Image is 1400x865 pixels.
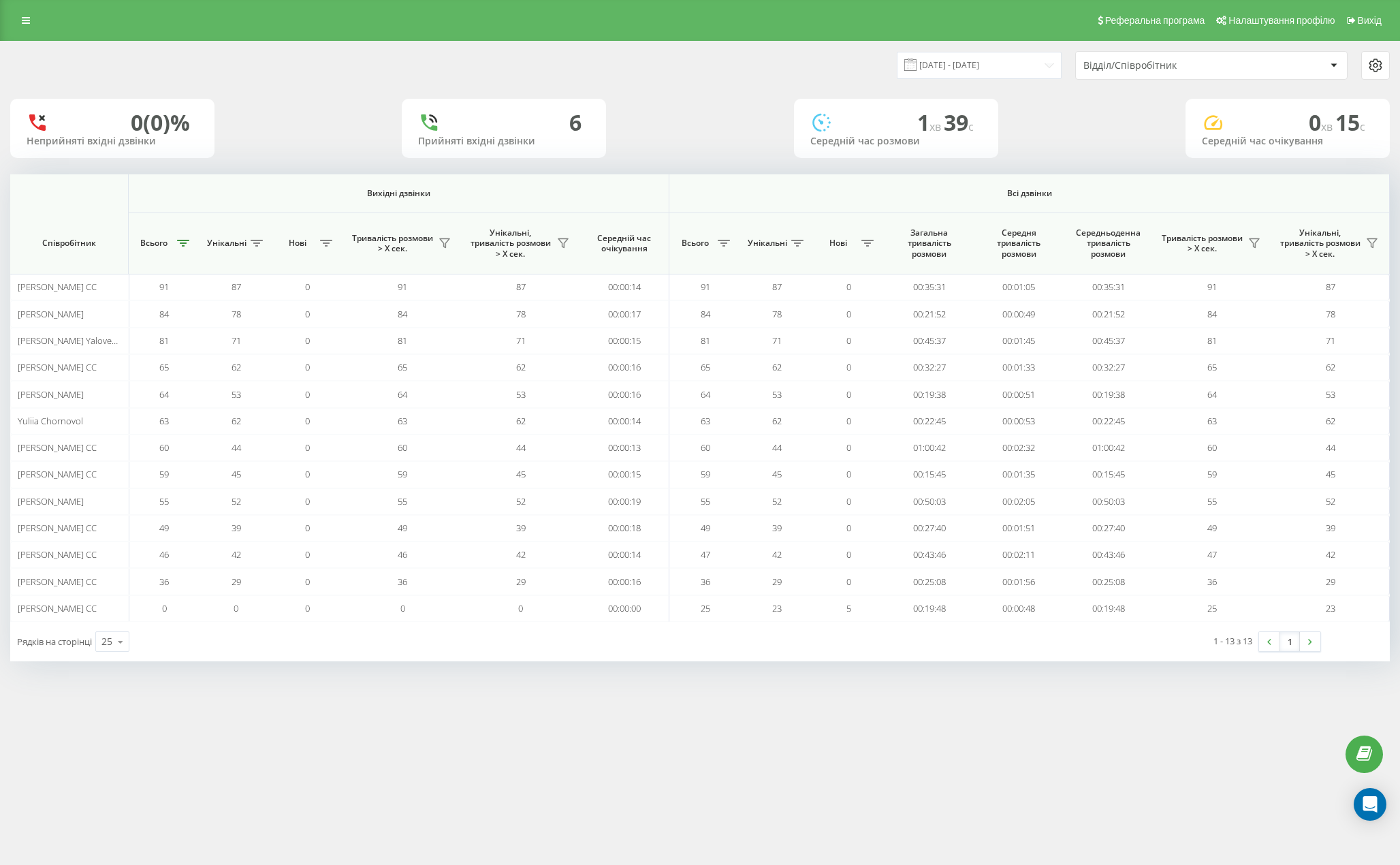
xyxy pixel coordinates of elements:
span: [PERSON_NAME] Yalovenko CC [18,334,140,347]
span: 78 [516,308,526,320]
div: Відділ/Співробітник [1083,60,1246,72]
td: 00:21:52 [1064,300,1154,327]
span: 55 [159,495,169,507]
td: 00:25:08 [885,568,974,595]
span: 0 [846,468,851,480]
span: 62 [516,361,526,373]
span: Вихід [1358,15,1382,26]
span: 0 [305,415,310,427]
span: 60 [159,441,169,454]
span: 55 [398,495,407,507]
span: [PERSON_NAME] CC [18,576,97,588]
td: 00:22:45 [885,408,974,435]
span: 71 [772,334,782,347]
td: 00:19:48 [1064,595,1154,622]
span: 25 [1207,602,1217,614]
div: Open Intercom Messenger [1354,788,1386,821]
div: 25 [101,635,112,648]
span: 71 [1326,334,1335,347]
td: 00:01:51 [974,515,1064,541]
span: 60 [398,441,407,454]
span: c [1360,119,1365,134]
span: 36 [398,576,407,588]
span: 0 [846,548,851,561]
span: 0 [846,522,851,534]
span: 0 [305,602,310,614]
span: Унікальні [748,238,787,249]
span: [PERSON_NAME] CC [18,468,97,480]
span: 0 [305,308,310,320]
div: Середній час очікування [1202,136,1373,147]
span: 81 [159,334,169,347]
span: 91 [701,281,710,293]
span: 62 [772,415,782,427]
span: 0 [846,441,851,454]
td: 00:00:48 [974,595,1064,622]
span: хв [1321,119,1335,134]
td: 00:00:14 [580,541,670,568]
span: Унікальні, тривалість розмови > Х сек. [1278,227,1362,259]
span: 55 [701,495,710,507]
span: 0 [846,361,851,373]
span: Середній час очікування [590,233,658,254]
span: 0 [846,576,851,588]
span: 53 [1326,388,1335,400]
td: 00:00:15 [580,461,670,488]
span: 42 [232,548,241,561]
span: 44 [516,441,526,454]
a: 1 [1279,632,1300,651]
span: 45 [1326,468,1335,480]
span: 0 [305,441,310,454]
span: 59 [1207,468,1217,480]
td: 00:19:48 [885,595,974,622]
td: 00:00:13 [580,435,670,461]
span: Нові [279,238,316,249]
span: 84 [1207,308,1217,320]
span: 62 [1326,361,1335,373]
div: 1 - 13 з 13 [1213,634,1252,648]
td: 01:00:42 [885,435,974,461]
td: 00:00:00 [580,595,670,622]
span: 39 [944,108,974,137]
span: 49 [1207,522,1217,534]
span: хв [929,119,944,134]
span: 0 [846,495,851,507]
td: 00:50:03 [1064,488,1154,515]
span: 0 [305,468,310,480]
span: [PERSON_NAME] CC [18,522,97,534]
td: 00:01:35 [974,461,1064,488]
span: 23 [1326,602,1335,614]
span: Співробітник [22,238,116,249]
span: 62 [772,361,782,373]
span: 87 [772,281,782,293]
span: 47 [701,548,710,561]
span: 46 [398,548,407,561]
td: 01:00:42 [1064,435,1154,461]
td: 00:00:14 [580,274,670,300]
span: 64 [159,388,169,400]
span: Середньоденна тривалість розмови [1075,227,1143,259]
span: 63 [398,415,407,427]
span: 45 [516,468,526,480]
span: 91 [1207,281,1217,293]
span: 65 [159,361,169,373]
span: Тривалість розмови > Х сек. [350,233,434,254]
td: 00:02:11 [974,541,1064,568]
td: 00:27:40 [885,515,974,541]
span: 1 [917,108,944,137]
span: 0 [846,281,851,293]
span: Тривалість розмови > Х сек. [1160,233,1245,254]
span: 0 [846,308,851,320]
span: 0 [400,602,405,614]
td: 00:35:31 [1064,274,1154,300]
span: 81 [398,334,407,347]
span: 52 [516,495,526,507]
span: 0 [305,281,310,293]
span: Всі дзвінки [712,188,1347,199]
span: [PERSON_NAME] СС [18,602,97,614]
span: 84 [398,308,407,320]
span: 49 [159,522,169,534]
span: 23 [772,602,782,614]
span: Унікальні [207,238,246,249]
span: 29 [772,576,782,588]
